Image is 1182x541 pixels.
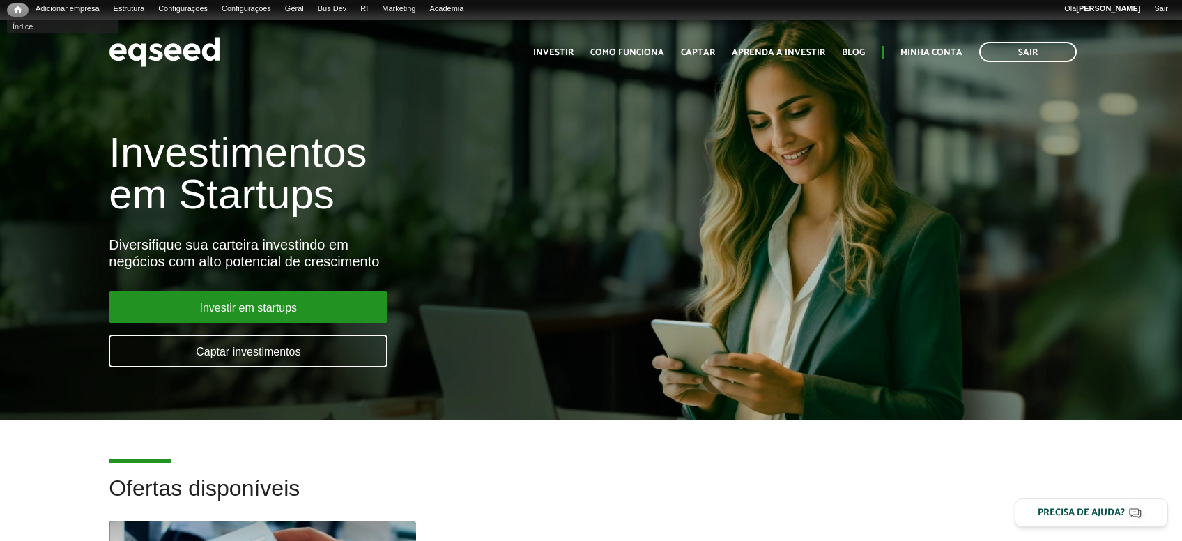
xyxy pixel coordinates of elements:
[422,3,470,15] a: Academia
[109,33,220,70] img: EqSeed
[842,48,865,57] a: Blog
[29,3,107,15] a: Adicionar empresa
[109,291,387,323] a: Investir em startups
[109,236,679,270] div: Diversifique sua carteira investindo em negócios com alto potencial de crescimento
[732,48,825,57] a: Aprenda a investir
[14,5,22,15] span: Início
[215,3,278,15] a: Configurações
[375,3,422,15] a: Marketing
[1057,3,1147,15] a: Olá[PERSON_NAME]
[109,476,1073,521] h2: Ofertas disponíveis
[151,3,215,15] a: Configurações
[1076,4,1140,13] strong: [PERSON_NAME]
[278,3,311,15] a: Geral
[109,335,387,367] a: Captar investimentos
[353,3,375,15] a: RI
[900,48,962,57] a: Minha conta
[533,48,574,57] a: Investir
[311,3,354,15] a: Bus Dev
[681,48,715,57] a: Captar
[109,132,679,215] h1: Investimentos em Startups
[1147,3,1175,15] a: Sair
[979,42,1077,62] a: Sair
[590,48,664,57] a: Como funciona
[7,3,29,17] a: Início
[107,3,152,15] a: Estrutura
